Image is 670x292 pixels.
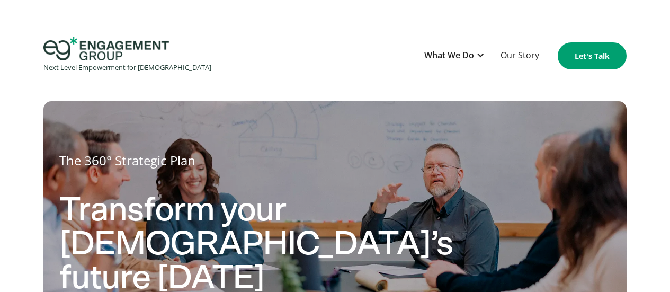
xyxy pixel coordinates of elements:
[43,37,211,75] a: home
[419,43,490,69] div: What We Do
[424,48,474,63] div: What We Do
[558,42,627,69] a: Let's Talk
[495,43,544,69] a: Our Story
[59,149,611,172] h1: The 360° Strategic Plan
[43,60,211,75] div: Next Level Empowerment for [DEMOGRAPHIC_DATA]
[43,37,169,60] img: Engagement Group Logo Icon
